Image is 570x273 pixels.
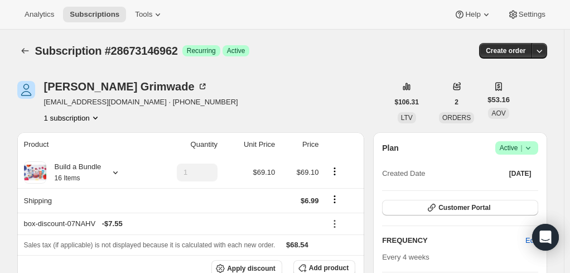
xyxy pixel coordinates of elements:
[401,114,413,122] span: LTV
[486,46,525,55] span: Create order
[442,114,471,122] span: ORDERS
[46,161,102,184] div: Build a Bundle
[70,10,119,19] span: Subscriptions
[187,46,216,55] span: Recurring
[286,241,308,249] span: $68.54
[532,224,559,251] div: Open Intercom Messenger
[382,168,425,179] span: Created Date
[17,132,149,157] th: Product
[227,46,245,55] span: Active
[525,235,538,246] span: Edit
[520,143,522,152] span: |
[44,112,101,123] button: Product actions
[221,132,278,157] th: Unit Price
[44,97,238,108] span: [EMAIL_ADDRESS][DOMAIN_NAME] · [PHONE_NUMBER]
[227,264,276,273] span: Apply discount
[382,142,399,154] h2: Plan
[149,132,221,157] th: Quantity
[326,193,344,205] button: Shipping actions
[382,235,525,246] h2: FREQUENCY
[18,7,61,22] button: Analytics
[24,241,276,249] span: Sales tax (if applicable) is not displayed because it is calculated with each new order.
[395,98,419,107] span: $106.31
[487,94,510,106] span: $53.16
[447,7,498,22] button: Help
[501,7,552,22] button: Settings
[388,94,426,110] button: $106.31
[35,45,178,57] span: Subscription #28673146962
[455,98,458,107] span: 2
[297,168,319,176] span: $69.10
[301,197,319,205] span: $6.99
[24,218,319,229] div: box-discount-07NAHV
[17,81,35,99] span: Sara Grimwade
[479,43,532,59] button: Create order
[509,169,532,178] span: [DATE]
[503,166,538,181] button: [DATE]
[55,174,80,182] small: 16 Items
[102,218,123,229] span: - $7.55
[382,200,538,215] button: Customer Portal
[17,43,33,59] button: Subscriptions
[278,132,322,157] th: Price
[491,109,505,117] span: AOV
[438,203,490,212] span: Customer Portal
[448,94,465,110] button: 2
[519,10,545,19] span: Settings
[382,253,429,261] span: Every 4 weeks
[63,7,126,22] button: Subscriptions
[44,81,208,92] div: [PERSON_NAME] Grimwade
[326,165,344,178] button: Product actions
[128,7,170,22] button: Tools
[519,232,544,250] button: Edit
[253,168,276,176] span: $69.10
[17,188,149,213] th: Shipping
[500,142,534,154] span: Active
[135,10,152,19] span: Tools
[309,264,349,272] span: Add product
[25,10,54,19] span: Analytics
[465,10,480,19] span: Help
